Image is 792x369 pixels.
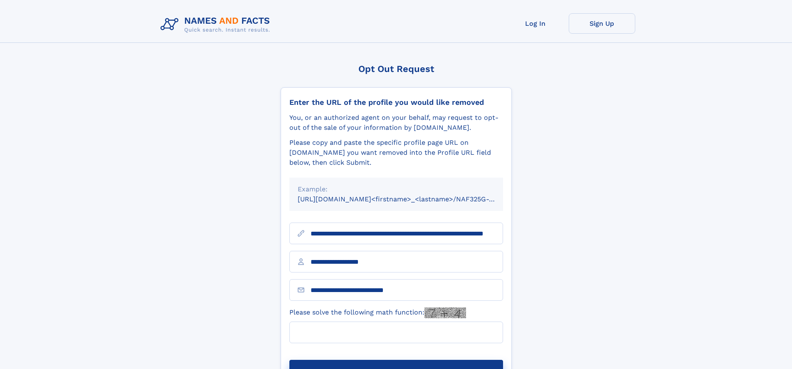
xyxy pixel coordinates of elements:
div: Enter the URL of the profile you would like removed [289,98,503,107]
a: Log In [502,13,569,34]
small: [URL][DOMAIN_NAME]<firstname>_<lastname>/NAF325G-xxxxxxxx [298,195,519,203]
div: Opt Out Request [281,64,512,74]
div: Please copy and paste the specific profile page URL on [DOMAIN_NAME] you want removed into the Pr... [289,138,503,168]
label: Please solve the following math function: [289,307,466,318]
div: You, or an authorized agent on your behalf, may request to opt-out of the sale of your informatio... [289,113,503,133]
a: Sign Up [569,13,635,34]
div: Example: [298,184,495,194]
img: Logo Names and Facts [157,13,277,36]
